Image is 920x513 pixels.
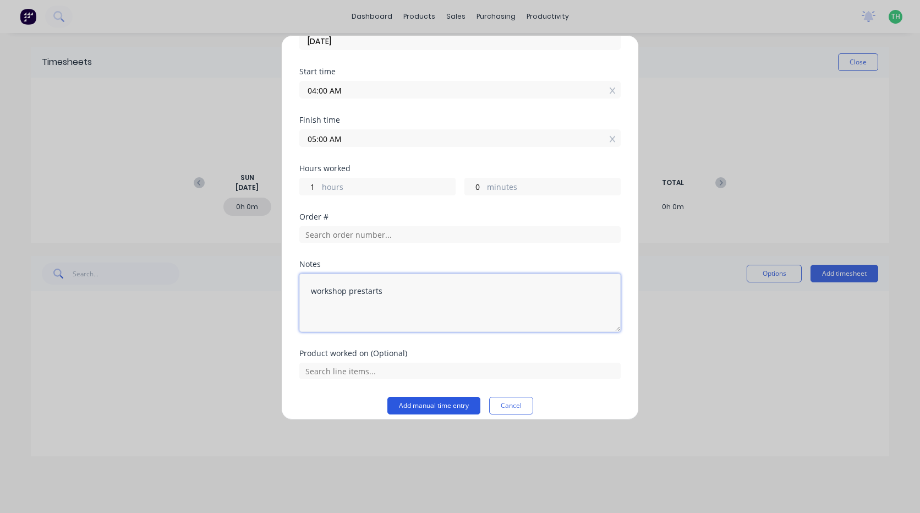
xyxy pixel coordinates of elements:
div: Start time [299,68,621,75]
input: Search line items... [299,363,621,379]
div: Order # [299,213,621,221]
input: 0 [465,178,484,195]
button: Cancel [489,397,533,414]
input: 0 [300,178,319,195]
div: Finish time [299,116,621,124]
div: Product worked on (Optional) [299,350,621,357]
input: Search order number... [299,226,621,243]
label: minutes [487,181,620,195]
div: Notes [299,260,621,268]
label: hours [322,181,455,195]
button: Add manual time entry [387,397,480,414]
textarea: workshop prestarts [299,274,621,332]
div: Hours worked [299,165,621,172]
